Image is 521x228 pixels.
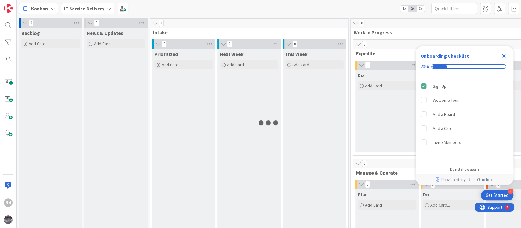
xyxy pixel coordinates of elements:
[441,176,494,183] span: Powered by UserGuiding
[365,181,370,188] span: 0
[360,20,364,27] span: 0
[416,46,513,185] div: Checklist Container
[418,108,511,121] div: Add a Board is incomplete.
[416,77,513,163] div: Checklist items
[64,6,104,12] b: IT Service Delivery
[162,62,181,68] span: Add Card...
[358,72,364,78] span: Do
[433,139,461,146] div: Invite Members
[29,41,48,46] span: Add Card...
[431,3,477,14] input: Quick Filter...
[31,5,48,12] span: Kanban
[362,160,367,167] span: 0
[430,202,450,208] span: Add Card...
[358,191,368,197] span: Plan
[433,83,447,90] div: Sign Up
[4,215,13,224] img: avatar
[94,19,99,27] span: 0
[418,79,511,93] div: Sign Up is complete.
[362,41,367,48] span: 0
[29,19,34,27] span: 0
[418,136,511,149] div: Invite Members is incomplete.
[21,30,40,36] span: Backlog
[292,62,312,68] span: Add Card...
[220,51,244,57] span: Next Week
[292,40,297,48] span: 0
[365,61,370,69] span: 0
[416,174,513,185] div: Footer
[32,2,33,7] div: 7
[486,192,508,198] div: Get Started
[433,97,459,104] div: Welcome Tour
[481,190,513,200] div: Open Get Started checklist, remaining modules: 4
[508,189,513,194] div: 4
[87,30,123,36] span: News & Updates
[365,202,385,208] span: Add Card...
[419,174,510,185] a: Powered by UserGuiding
[94,41,114,46] span: Add Card...
[162,40,167,48] span: 0
[227,40,232,48] span: 0
[159,20,164,27] span: 0
[418,94,511,107] div: Welcome Tour is incomplete.
[4,198,13,207] div: NN
[450,167,479,172] div: Do not show again
[400,6,408,12] span: 1x
[285,51,308,57] span: This Week
[421,64,508,69] div: Checklist progress: 20%
[154,51,178,57] span: Prioritized
[153,29,341,35] span: Intake
[417,6,425,12] span: 3x
[499,51,508,61] div: Close Checklist
[418,122,511,135] div: Add a Card is incomplete.
[433,111,455,118] div: Add a Board
[421,64,429,69] div: 20%
[421,52,469,60] div: Onboarding Checklist
[433,125,453,132] div: Add a Card
[496,202,515,208] span: Add Card...
[13,1,28,8] span: Support
[4,4,13,13] img: Visit kanbanzone.com
[227,62,247,68] span: Add Card...
[423,191,429,197] span: Do
[365,83,385,89] span: Add Card...
[408,6,417,12] span: 2x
